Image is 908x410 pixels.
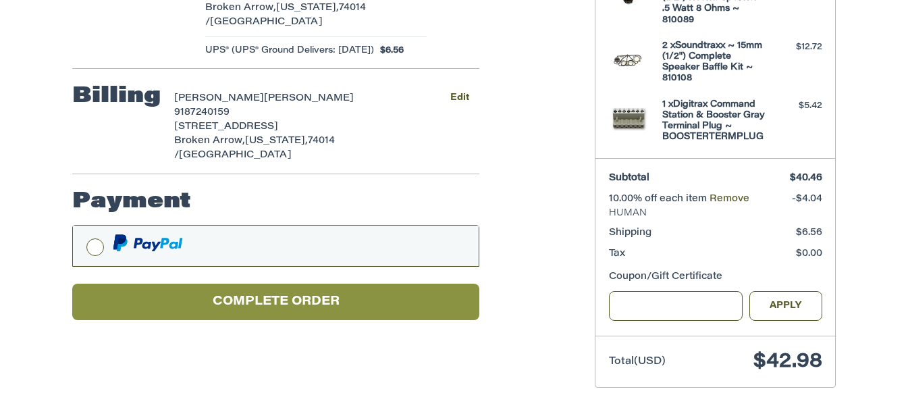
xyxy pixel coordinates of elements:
[245,136,308,146] span: [US_STATE],
[72,284,479,321] button: Complete order
[662,41,766,84] h4: 2 x Soundtraxx ~ 15mm (1/2") Complete Speaker Baffle Kit ~ 810108
[710,195,749,204] a: Remove
[749,291,822,322] button: Apply
[609,270,822,284] div: Coupon/Gift Certificate
[796,249,822,259] span: $0.00
[796,228,822,238] span: $6.56
[174,136,245,146] span: Broken Arrow,
[662,99,766,143] h4: 1 x Digitrax Command Station & Booster Gray Terminal Plug ~ BOOSTERTERMPLUG
[609,228,651,238] span: Shipping
[174,94,264,103] span: [PERSON_NAME]
[205,3,276,13] span: Broken Arrow,
[72,188,191,215] h2: Payment
[374,44,404,57] span: $6.56
[609,249,625,259] span: Tax
[174,108,230,118] span: 9187240159
[609,357,666,367] span: Total (USD)
[609,174,649,183] span: Subtotal
[205,44,374,57] span: UPS® (UPS® Ground Delivers: [DATE])
[753,352,822,372] span: $42.98
[179,151,292,160] span: [GEOGRAPHIC_DATA]
[276,3,339,13] span: [US_STATE],
[609,291,743,322] input: Gift Certificate or Coupon Code
[72,83,161,110] h2: Billing
[210,18,323,27] span: [GEOGRAPHIC_DATA]
[792,195,822,204] span: -$4.04
[264,94,354,103] span: [PERSON_NAME]
[769,99,822,113] div: $5.42
[790,174,822,183] span: $40.46
[609,195,710,204] span: 10.00% off each item
[769,41,822,54] div: $12.72
[609,207,822,220] span: HUMAN
[113,234,183,251] img: PayPal icon
[439,88,479,108] button: Edit
[174,122,278,132] span: [STREET_ADDRESS]
[174,136,335,160] span: 74014 /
